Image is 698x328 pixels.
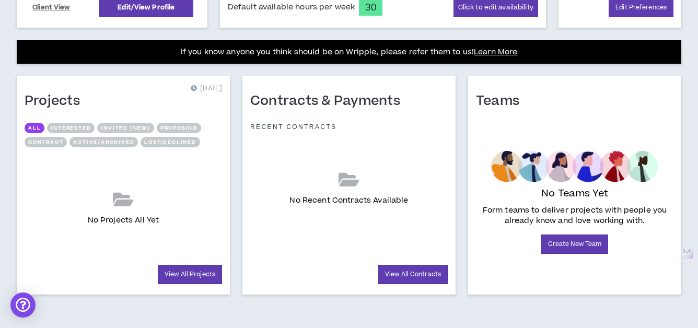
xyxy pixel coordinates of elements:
[474,46,517,57] a: Learn More
[25,123,44,133] button: All
[191,84,222,94] p: [DATE]
[491,151,658,182] img: empty
[250,93,408,110] h1: Contracts & Payments
[25,93,88,110] h1: Projects
[541,186,608,201] p: No Teams Yet
[97,123,154,133] button: Invited (new)
[480,205,669,226] p: Form teams to deliver projects with people you already know and love working with.
[181,46,518,58] p: If you know anyone you think should be on Wripple, please refer them to us!
[158,265,222,284] a: View All Projects
[88,215,159,226] p: No Projects All Yet
[157,123,201,133] button: Proposing
[141,137,200,147] button: Lost/Declined
[228,2,355,13] span: Default available hours per week
[476,93,527,110] h1: Teams
[289,195,408,206] p: No Recent Contracts Available
[250,123,337,131] p: Recent Contracts
[10,292,36,318] div: Open Intercom Messenger
[25,137,67,147] button: Contract
[47,123,95,133] button: Interested
[541,235,609,254] a: Create New Team
[69,137,138,147] button: Active/Archived
[378,265,448,284] a: View All Contracts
